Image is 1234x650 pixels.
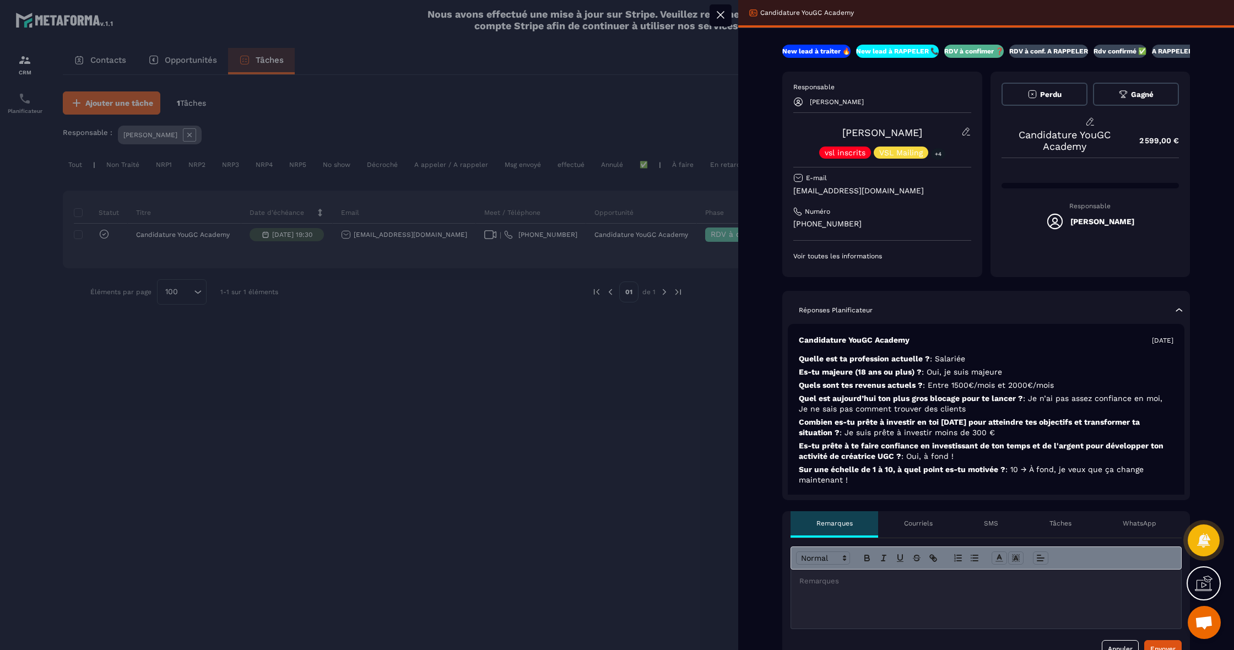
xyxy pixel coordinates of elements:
[984,519,998,528] p: SMS
[810,98,864,106] p: [PERSON_NAME]
[1040,90,1062,99] span: Perdu
[1002,129,1129,152] p: Candidature YouGC Academy
[799,335,910,345] p: Candidature YouGC Academy
[840,428,995,437] span: : Je suis prête à investir moins de 300 €
[1123,519,1156,528] p: WhatsApp
[793,252,971,261] p: Voir toutes les informations
[1131,90,1154,99] span: Gagné
[856,47,939,56] p: New lead à RAPPELER 📞
[842,127,922,138] a: [PERSON_NAME]
[799,380,1173,391] p: Quels sont tes revenus actuels ?
[922,367,1002,376] span: : Oui, je suis majeure
[782,47,851,56] p: New lead à traiter 🔥
[805,207,830,216] p: Numéro
[1094,47,1146,56] p: Rdv confirmé ✅
[816,519,853,528] p: Remarques
[806,174,827,182] p: E-mail
[1009,47,1088,56] p: RDV à conf. A RAPPELER
[944,47,1004,56] p: RDV à confimer ❓
[799,464,1173,485] p: Sur une échelle de 1 à 10, à quel point es-tu motivée ?
[760,8,854,17] p: Candidature YouGC Academy
[923,381,1054,389] span: : Entre 1500€/mois et 2000€/mois
[799,354,1173,364] p: Quelle est ta profession actuelle ?
[904,519,933,528] p: Courriels
[879,149,923,156] p: VSL Mailing
[1188,606,1221,639] a: Ouvrir le chat
[1002,83,1087,106] button: Perdu
[1152,336,1173,345] p: [DATE]
[793,219,971,229] p: [PHONE_NUMBER]
[901,452,954,461] span: : Oui, à fond !
[1093,83,1179,106] button: Gagné
[1002,202,1179,210] p: Responsable
[799,393,1173,414] p: Quel est aujourd’hui ton plus gros blocage pour te lancer ?
[799,306,873,315] p: Réponses Planificateur
[799,417,1173,438] p: Combien es-tu prête à investir en toi [DATE] pour atteindre tes objectifs et transformer ta situa...
[799,367,1173,377] p: Es-tu majeure (18 ans ou plus) ?
[1049,519,1071,528] p: Tâches
[793,83,971,91] p: Responsable
[825,149,865,156] p: vsl inscrits
[799,441,1173,462] p: Es-tu prête à te faire confiance en investissant de ton temps et de l'argent pour développer ton ...
[793,186,971,196] p: [EMAIL_ADDRESS][DOMAIN_NAME]
[931,148,945,160] p: +4
[1128,130,1179,151] p: 2 599,00 €
[930,354,965,363] span: : Salariée
[1070,217,1134,226] h5: [PERSON_NAME]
